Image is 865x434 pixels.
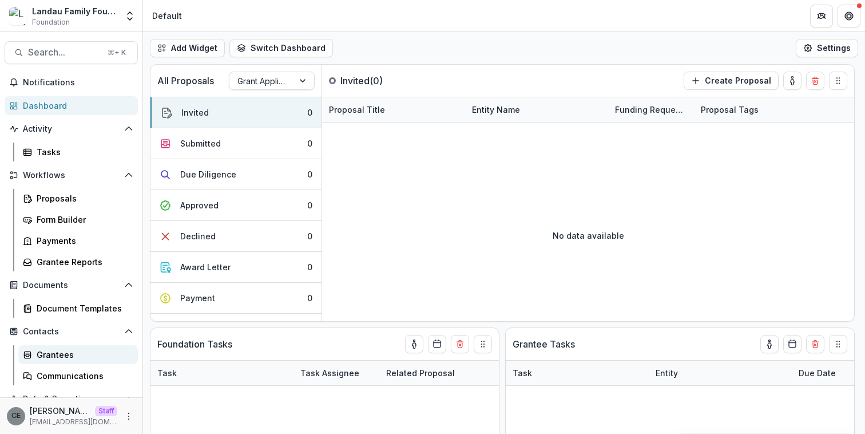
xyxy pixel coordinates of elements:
[32,17,70,27] span: Foundation
[37,349,129,361] div: Grantees
[37,370,129,382] div: Communications
[18,231,138,250] a: Payments
[37,146,129,158] div: Tasks
[608,97,694,122] div: Funding Requested
[293,367,366,379] div: Task Assignee
[465,97,608,122] div: Entity Name
[18,366,138,385] a: Communications
[5,73,138,92] button: Notifications
[180,168,236,180] div: Due Diligence
[5,96,138,115] a: Dashboard
[30,405,90,417] p: [PERSON_NAME]
[150,283,322,314] button: Payment0
[148,7,187,24] nav: breadcrumb
[37,235,129,247] div: Payments
[18,299,138,318] a: Document Templates
[694,104,765,116] div: Proposal Tags
[157,337,232,351] p: Foundation Tasks
[180,199,219,211] div: Approved
[379,361,522,385] div: Related Proposal
[5,276,138,294] button: Open Documents
[506,361,649,385] div: Task
[23,100,129,112] div: Dashboard
[5,322,138,341] button: Open Contacts
[11,412,21,420] div: Chiji Eke
[150,39,225,57] button: Add Widget
[150,97,322,128] button: Invited0
[806,335,824,353] button: Delete card
[5,41,138,64] button: Search...
[30,417,117,427] p: [EMAIL_ADDRESS][DOMAIN_NAME]
[608,104,694,116] div: Funding Requested
[9,7,27,25] img: Landau Family Foundation Workflow Sandbox
[105,46,128,59] div: ⌘ + K
[23,171,120,180] span: Workflows
[18,210,138,229] a: Form Builder
[180,292,215,304] div: Payment
[180,230,216,242] div: Declined
[405,335,423,353] button: toggle-assigned-to-me
[122,5,138,27] button: Open entity switcher
[760,335,779,353] button: toggle-assigned-to-me
[322,97,465,122] div: Proposal Title
[340,74,426,88] p: Invited ( 0 )
[150,361,293,385] div: Task
[451,335,469,353] button: Delete card
[783,72,801,90] button: toggle-assigned-to-me
[23,281,120,290] span: Documents
[829,72,847,90] button: Drag
[28,47,101,58] span: Search...
[810,5,833,27] button: Partners
[18,252,138,271] a: Grantee Reports
[18,143,138,161] a: Tasks
[474,335,492,353] button: Drag
[806,72,824,90] button: Delete card
[122,409,136,423] button: More
[465,104,527,116] div: Entity Name
[293,361,379,385] div: Task Assignee
[229,39,333,57] button: Switch Dashboard
[37,192,129,204] div: Proposals
[150,128,322,159] button: Submitted0
[5,390,138,408] button: Open Data & Reporting
[18,189,138,208] a: Proposals
[180,261,231,273] div: Award Letter
[783,335,801,353] button: Calendar
[829,335,847,353] button: Drag
[150,221,322,252] button: Declined0
[428,335,446,353] button: Calendar
[150,367,184,379] div: Task
[5,166,138,184] button: Open Workflows
[307,261,312,273] div: 0
[694,97,837,122] div: Proposal Tags
[649,361,792,385] div: Entity
[307,106,312,119] div: 0
[150,159,322,190] button: Due Diligence0
[180,137,221,149] div: Submitted
[792,367,843,379] div: Due Date
[307,168,312,180] div: 0
[379,367,462,379] div: Related Proposal
[23,327,120,337] span: Contacts
[684,72,779,90] button: Create Proposal
[157,74,214,88] p: All Proposals
[307,292,312,304] div: 0
[181,106,209,119] div: Invited
[37,214,129,226] div: Form Builder
[23,124,120,134] span: Activity
[513,337,575,351] p: Grantee Tasks
[37,256,129,268] div: Grantee Reports
[5,120,138,138] button: Open Activity
[307,230,312,242] div: 0
[37,302,129,314] div: Document Templates
[838,5,860,27] button: Get Help
[150,190,322,221] button: Approved0
[796,39,858,57] button: Settings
